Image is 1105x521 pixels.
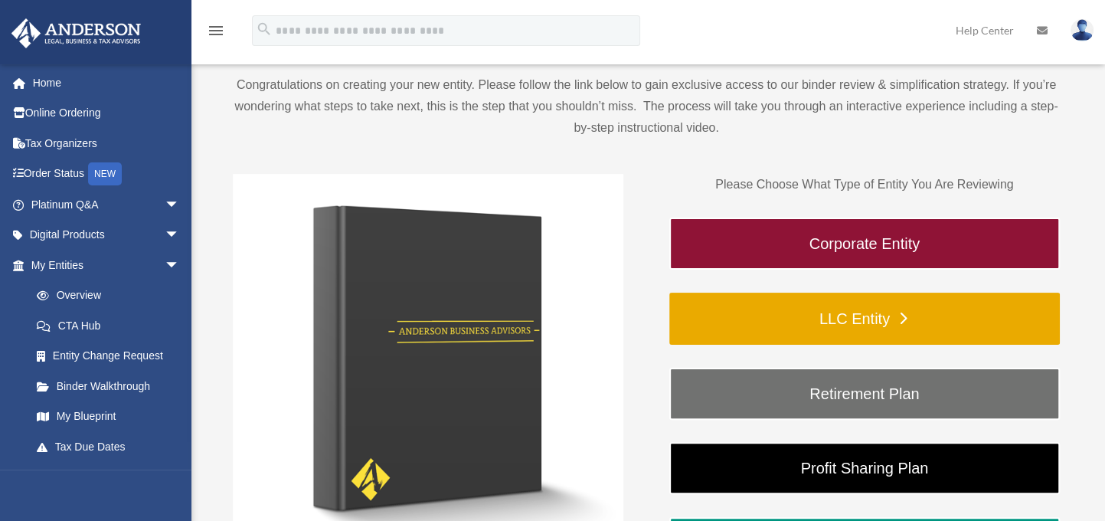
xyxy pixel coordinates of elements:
[207,27,225,40] a: menu
[256,21,273,38] i: search
[21,310,203,341] a: CTA Hub
[165,462,195,493] span: arrow_drop_down
[165,220,195,251] span: arrow_drop_down
[165,189,195,221] span: arrow_drop_down
[669,218,1060,270] a: Corporate Entity
[207,21,225,40] i: menu
[1071,19,1094,41] img: User Pic
[21,401,203,432] a: My Blueprint
[21,341,203,372] a: Entity Change Request
[88,162,122,185] div: NEW
[11,98,203,129] a: Online Ordering
[233,74,1060,139] p: Congratulations on creating your new entity. Please follow the link below to gain exclusive acces...
[11,128,203,159] a: Tax Organizers
[11,67,203,98] a: Home
[669,368,1060,420] a: Retirement Plan
[669,442,1060,494] a: Profit Sharing Plan
[11,189,203,220] a: Platinum Q&Aarrow_drop_down
[669,293,1060,345] a: LLC Entity
[669,174,1060,195] p: Please Choose What Type of Entity You Are Reviewing
[7,18,145,48] img: Anderson Advisors Platinum Portal
[11,220,203,251] a: Digital Productsarrow_drop_down
[21,280,203,311] a: Overview
[21,431,203,462] a: Tax Due Dates
[165,250,195,281] span: arrow_drop_down
[11,462,203,493] a: My Anderson Teamarrow_drop_down
[11,159,203,190] a: Order StatusNEW
[21,371,195,401] a: Binder Walkthrough
[11,250,203,280] a: My Entitiesarrow_drop_down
